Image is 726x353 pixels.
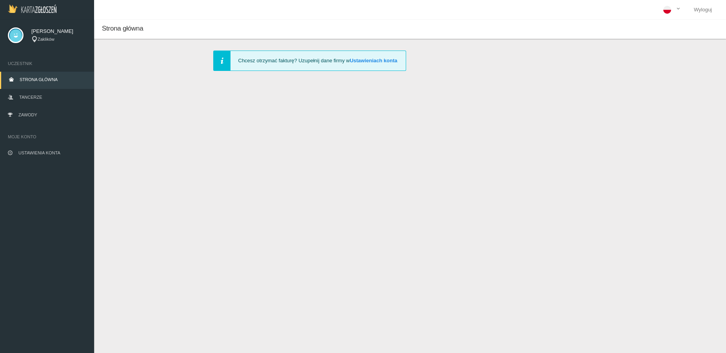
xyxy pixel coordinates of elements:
[18,150,60,155] span: Ustawienia konta
[31,36,86,43] div: Zaklików
[19,95,42,100] span: Tancerze
[18,112,37,117] span: Zawody
[20,77,58,82] span: Strona główna
[8,60,86,67] span: Uczestnik
[102,25,143,32] span: Strona główna
[8,4,56,13] img: Logo
[213,51,407,71] div: Chcesz otrzymać fakturę? Uzupełnij dane firmy w
[31,27,86,35] span: [PERSON_NAME]
[8,27,24,43] img: svg
[8,133,86,141] span: Moje konto
[350,58,397,63] a: Ustawieniach konta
